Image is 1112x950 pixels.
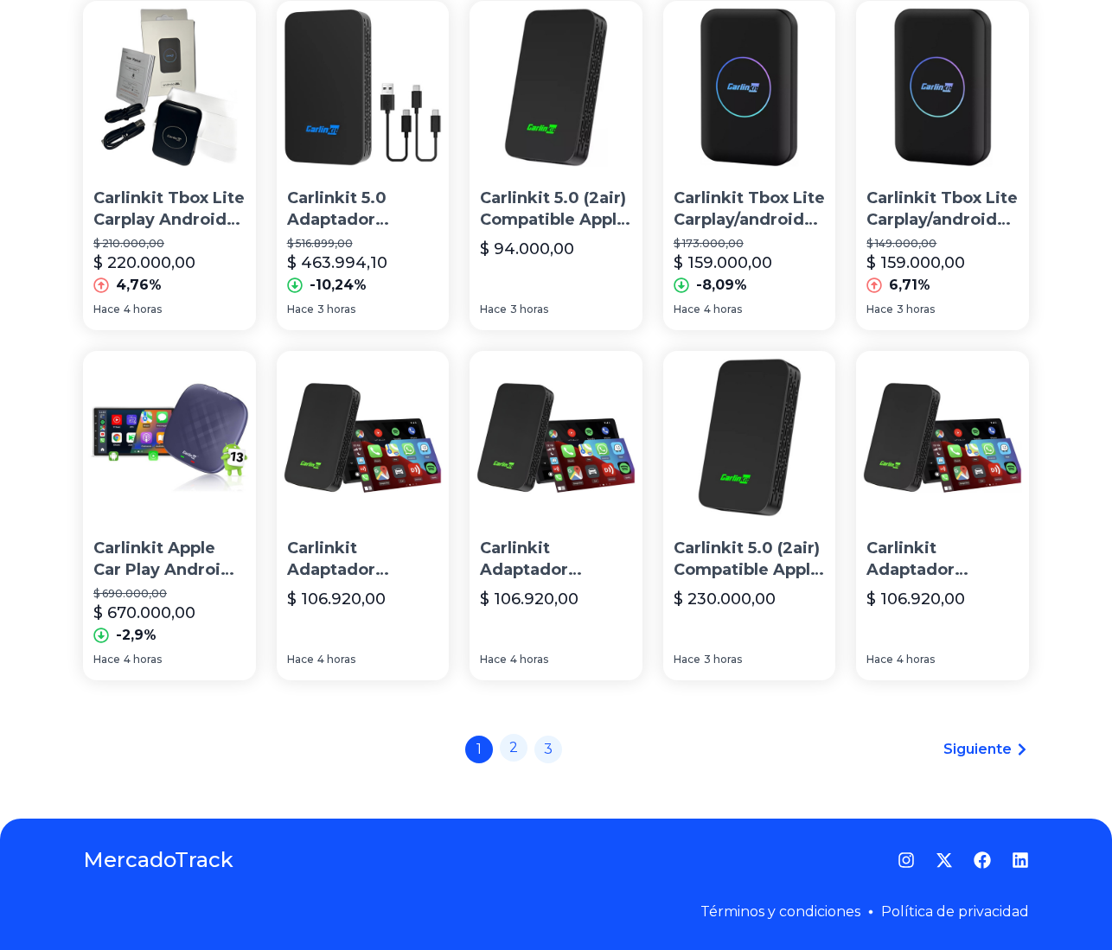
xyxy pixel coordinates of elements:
img: Carlinkit Tbox Lite Carplay/android Auto Con Netflix Y Apps [856,1,1029,174]
p: $ 670.000,00 [93,601,195,625]
span: Hace [480,303,507,316]
a: Carlinkit Tbox Lite Carplay/android Auto Con Netflix Y AppsCarlinkit Tbox Lite Carplay/android Au... [856,1,1029,330]
p: -2,9% [116,625,157,646]
img: Carlinkit Tbox Lite Carplay Android Auto Inalambrico [83,1,256,174]
p: 6,71% [889,275,930,296]
p: $ 159.000,00 [674,251,772,275]
a: 3 [534,736,562,763]
img: Carlinkit 5.0 Adaptador Inalambrico Carplay Y Android Auto [277,1,450,174]
p: $ 94.000,00 [480,237,574,261]
span: Hace [866,653,893,666]
p: $ 690.000,00 [93,587,246,601]
p: Carlinkit 5.0 (2air) Compatible Apple Carplay Y Android Auto [480,188,632,231]
span: Hace [674,303,700,316]
img: Carlinkit Tbox Lite Carplay/android Auto Con Netflix Y Apps [663,1,836,174]
p: $ 516.899,00 [287,237,439,251]
p: $ 220.000,00 [93,251,195,275]
p: -8,09% [696,275,747,296]
a: Carlinkit Adaptador Inalambrico Carplay Android Auto UltimoCarlinkit Adaptador Inalambrico Carpla... [277,351,450,680]
p: Carlinkit 5.0 Adaptador Inalambrico Carplay Y Android Auto [287,188,439,231]
p: $ 230.000,00 [674,587,776,611]
span: Hace [287,653,314,666]
a: Carlinkit Apple Car Play Android AutoCarlinkit Apple Car Play Android Auto$ 690.000,00$ 670.000,0... [83,351,256,680]
span: 4 horas [510,653,548,666]
p: Carlinkit 5.0 (2air) Compatible Apple Carplay Y Android Auto [674,538,826,581]
p: Carlinkit Tbox Lite Carplay/android Auto Con Netflix Y Apps [674,188,826,231]
p: $ 149.000,00 [866,237,1019,251]
p: -10,24% [310,275,367,296]
span: 3 horas [704,653,742,666]
span: Hace [480,653,507,666]
p: Carlinkit Adaptador Inalambrico Carplay Android Auto Ultimo [480,538,632,581]
p: 4,76% [116,275,162,296]
img: Carlinkit 5.0 (2air) Compatible Apple Carplay Y Android Auto [663,351,836,524]
a: Carlinkit Tbox Lite Carplay/android Auto Con Netflix Y AppsCarlinkit Tbox Lite Carplay/android Au... [663,1,836,330]
span: Hace [93,303,120,316]
span: Hace [866,303,893,316]
img: Carlinkit Adaptador Inalambrico Carplay Android Auto Ultimo [277,351,450,524]
img: Carlinkit Adaptador Inalambrico Carplay Android Auto Ultimo [856,351,1029,524]
p: $ 106.920,00 [866,587,965,611]
a: Twitter [936,851,953,869]
img: Carlinkit 5.0 (2air) Compatible Apple Carplay Y Android Auto [470,1,642,174]
p: $ 159.000,00 [866,251,965,275]
p: Carlinkit Tbox Lite Carplay/android Auto Con Netflix Y Apps [866,188,1019,231]
p: Carlinkit Adaptador Inalambrico Carplay Android Auto Ultimo [866,538,1019,581]
span: Hace [93,653,120,666]
span: Siguiente [943,739,1012,760]
span: 4 horas [704,303,742,316]
a: Términos y condiciones [700,903,860,920]
a: LinkedIn [1012,851,1029,869]
p: $ 463.994,10 [287,251,387,275]
p: Carlinkit Apple Car Play Android Auto [93,538,246,581]
a: Carlinkit 5.0 Adaptador Inalambrico Carplay Y Android AutoCarlinkit 5.0 Adaptador Inalambrico Car... [277,1,450,330]
a: Carlinkit Adaptador Inalambrico Carplay Android Auto UltimoCarlinkit Adaptador Inalambrico Carpla... [470,351,642,680]
a: Carlinkit Tbox Lite Carplay Android Auto InalambricoCarlinkit Tbox Lite Carplay Android Auto Inal... [83,1,256,330]
a: Carlinkit Adaptador Inalambrico Carplay Android Auto UltimoCarlinkit Adaptador Inalambrico Carpla... [856,351,1029,680]
span: 3 horas [510,303,548,316]
p: $ 210.000,00 [93,237,246,251]
a: 2 [500,734,527,762]
p: $ 106.920,00 [480,587,578,611]
a: Siguiente [943,739,1029,760]
a: Instagram [898,851,915,869]
a: Facebook [974,851,991,869]
p: $ 106.920,00 [287,587,386,611]
p: Carlinkit Adaptador Inalambrico Carplay Android Auto Ultimo [287,538,439,581]
span: 4 horas [124,303,162,316]
span: 3 horas [897,303,935,316]
span: 4 horas [124,653,162,666]
span: 4 horas [897,653,935,666]
span: Hace [287,303,314,316]
img: Carlinkit Apple Car Play Android Auto [83,351,256,524]
img: Carlinkit Adaptador Inalambrico Carplay Android Auto Ultimo [470,351,642,524]
span: Hace [674,653,700,666]
a: Carlinkit 5.0 (2air) Compatible Apple Carplay Y Android AutoCarlinkit 5.0 (2air) Compatible Apple... [470,1,642,330]
p: $ 173.000,00 [674,237,826,251]
a: MercadoTrack [83,846,233,874]
p: Carlinkit Tbox Lite Carplay Android Auto Inalambrico [93,188,246,231]
a: Carlinkit 5.0 (2air) Compatible Apple Carplay Y Android AutoCarlinkit 5.0 (2air) Compatible Apple... [663,351,836,680]
span: 4 horas [317,653,355,666]
span: 3 horas [317,303,355,316]
a: Política de privacidad [881,903,1029,920]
